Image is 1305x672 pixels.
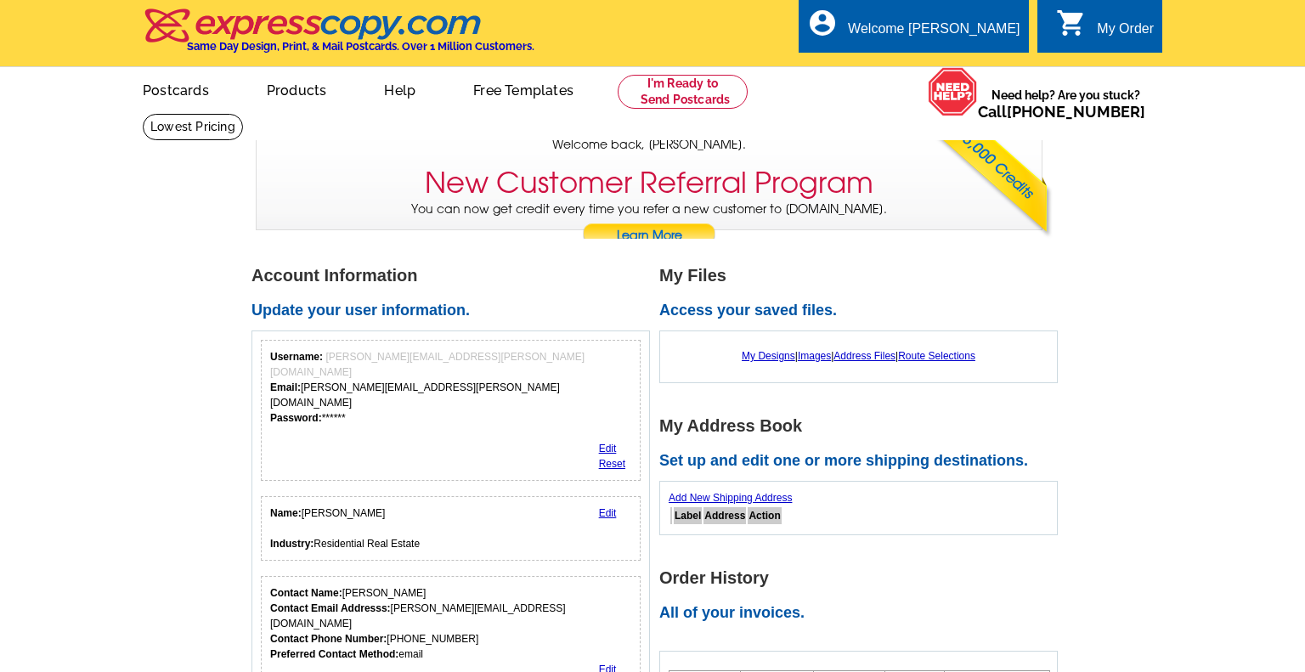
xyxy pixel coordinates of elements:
[143,20,534,53] a: Same Day Design, Print, & Mail Postcards. Over 1 Million Customers.
[270,349,631,426] div: [PERSON_NAME][EMAIL_ADDRESS][PERSON_NAME][DOMAIN_NAME] ******
[270,648,398,660] strong: Preferred Contact Method:
[978,103,1145,121] span: Call
[742,350,795,362] a: My Designs
[270,633,387,645] strong: Contact Phone Number:
[599,458,625,470] a: Reset
[674,507,702,524] th: Label
[659,569,1067,587] h1: Order History
[748,507,781,524] th: Action
[261,496,641,561] div: Your personal details.
[669,340,1048,372] div: | | |
[798,350,831,362] a: Images
[425,166,873,200] h3: New Customer Referral Program
[270,351,585,378] span: [PERSON_NAME][EMAIL_ADDRESS][PERSON_NAME][DOMAIN_NAME]
[357,69,443,109] a: Help
[659,604,1067,623] h2: All of your invoices.
[659,452,1067,471] h2: Set up and edit one or more shipping destinations.
[270,381,301,393] strong: Email:
[703,507,746,524] th: Address
[659,302,1067,320] h2: Access your saved files.
[807,8,838,38] i: account_circle
[1007,103,1145,121] a: [PHONE_NUMBER]
[1097,21,1154,45] div: My Order
[552,136,746,154] span: Welcome back, [PERSON_NAME].
[270,507,302,519] strong: Name:
[270,585,631,662] div: [PERSON_NAME] [PERSON_NAME][EMAIL_ADDRESS][DOMAIN_NAME] [PHONE_NUMBER] email
[659,267,1067,285] h1: My Files
[270,587,342,599] strong: Contact Name:
[270,505,420,551] div: [PERSON_NAME] Residential Real Estate
[669,492,792,504] a: Add New Shipping Address
[833,350,895,362] a: Address Files
[116,69,236,109] a: Postcards
[270,602,391,614] strong: Contact Email Addresss:
[848,21,1020,45] div: Welcome [PERSON_NAME]
[582,223,716,249] a: Learn More
[599,507,617,519] a: Edit
[251,302,659,320] h2: Update your user information.
[257,200,1042,249] p: You can now get credit every time you refer a new customer to [DOMAIN_NAME].
[599,443,617,455] a: Edit
[659,417,1067,435] h1: My Address Book
[270,412,322,424] strong: Password:
[928,67,978,116] img: help
[270,351,323,363] strong: Username:
[446,69,601,109] a: Free Templates
[261,340,641,481] div: Your login information.
[1056,8,1087,38] i: shopping_cart
[978,87,1154,121] span: Need help? Are you stuck?
[898,350,975,362] a: Route Selections
[251,267,659,285] h1: Account Information
[1056,19,1154,40] a: shopping_cart My Order
[240,69,354,109] a: Products
[270,538,314,550] strong: Industry:
[187,40,534,53] h4: Same Day Design, Print, & Mail Postcards. Over 1 Million Customers.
